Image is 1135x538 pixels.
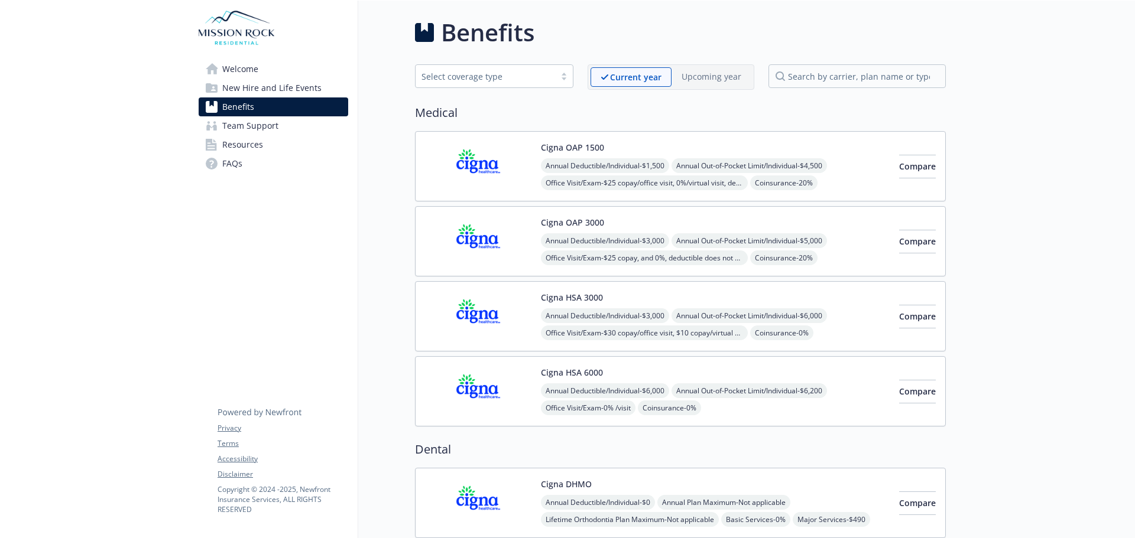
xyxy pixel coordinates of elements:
[541,216,604,229] button: Cigna OAP 3000
[218,454,348,464] a: Accessibility
[541,158,669,173] span: Annual Deductible/Individual - $1,500
[541,250,748,265] span: Office Visit/Exam - $25 copay, and 0%, deductible does not apply
[657,495,790,510] span: Annual Plan Maximum - Not applicable
[425,141,531,191] img: CIGNA carrier logo
[750,250,818,265] span: Coinsurance - 20%
[541,383,669,398] span: Annual Deductible/Individual - $6,000
[899,230,936,253] button: Compare
[899,155,936,178] button: Compare
[218,438,348,449] a: Terms
[222,154,242,173] span: FAQs
[672,308,827,323] span: Annual Out-of-Pocket Limit/Individual - $6,000
[721,512,790,527] span: Basic Services - 0%
[672,67,751,87] span: Upcoming year
[199,116,348,135] a: Team Support
[899,161,936,172] span: Compare
[441,15,534,50] h1: Benefits
[541,175,748,190] span: Office Visit/Exam - $25 copay/office visit, 0%/virtual visit, deductible does not apply
[610,71,661,83] p: Current year
[541,495,655,510] span: Annual Deductible/Individual - $0
[899,380,936,403] button: Compare
[222,116,278,135] span: Team Support
[793,512,870,527] span: Major Services - $490
[415,104,946,122] h2: Medical
[199,135,348,154] a: Resources
[899,497,936,508] span: Compare
[199,97,348,116] a: Benefits
[750,325,813,340] span: Coinsurance - 0%
[899,236,936,247] span: Compare
[425,216,531,266] img: CIGNA carrier logo
[218,484,348,514] p: Copyright © 2024 - 2025 , Newfront Insurance Services, ALL RIGHTS RESERVED
[899,386,936,397] span: Compare
[541,233,669,248] span: Annual Deductible/Individual - $3,000
[199,60,348,79] a: Welcome
[421,70,549,83] div: Select coverage type
[199,154,348,173] a: FAQs
[425,291,531,341] img: CIGNA carrier logo
[541,325,748,340] span: Office Visit/Exam - $30 copay/office visit, $10 copay/virtual visit
[541,366,603,379] button: Cigna HSA 6000
[672,383,827,398] span: Annual Out-of-Pocket Limit/Individual - $6,200
[222,79,322,97] span: New Hire and Life Events
[541,400,635,415] span: Office Visit/Exam - 0% /visit
[541,478,592,490] button: Cigna DHMO
[541,308,669,323] span: Annual Deductible/Individual - $3,000
[222,135,263,154] span: Resources
[768,64,946,88] input: search by carrier, plan name or type
[222,60,258,79] span: Welcome
[415,441,946,458] h2: Dental
[899,311,936,322] span: Compare
[672,158,827,173] span: Annual Out-of-Pocket Limit/Individual - $4,500
[672,233,827,248] span: Annual Out-of-Pocket Limit/Individual - $5,000
[199,79,348,97] a: New Hire and Life Events
[222,97,254,116] span: Benefits
[218,469,348,480] a: Disclaimer
[425,478,531,528] img: CIGNA carrier logo
[541,291,603,304] button: Cigna HSA 3000
[899,305,936,328] button: Compare
[638,400,701,415] span: Coinsurance - 0%
[425,366,531,416] img: CIGNA carrier logo
[750,175,818,190] span: Coinsurance - 20%
[218,423,348,433] a: Privacy
[541,141,604,154] button: Cigna OAP 1500
[899,491,936,515] button: Compare
[541,512,719,527] span: Lifetime Orthodontia Plan Maximum - Not applicable
[682,70,741,83] p: Upcoming year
